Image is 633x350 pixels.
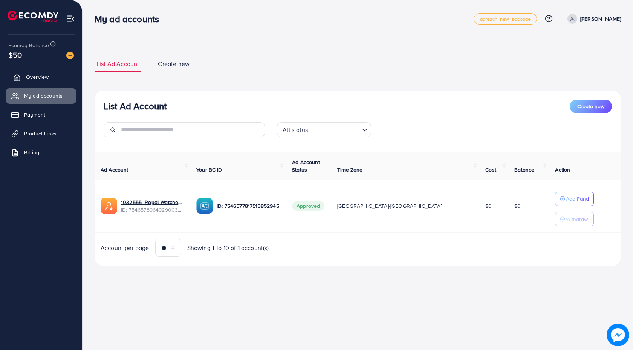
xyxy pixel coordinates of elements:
[121,198,184,214] div: <span class='underline'>1032555_Royal Watches_1757074880900</span></br>7546578964929003521
[570,100,612,113] button: Create new
[485,202,492,210] span: $0
[121,206,184,213] span: ID: 7546578964929003521
[474,13,537,25] a: adreach_new_package
[24,92,63,100] span: My ad accounts
[480,17,531,21] span: adreach_new_package
[555,192,594,206] button: Add Fund
[6,145,76,160] a: Billing
[337,166,362,173] span: Time Zone
[101,244,149,252] span: Account per page
[281,124,309,135] span: All status
[310,123,359,135] input: Search for option
[607,324,629,346] img: image
[8,49,22,60] span: $50
[101,198,117,214] img: ic-ads-acc.e4c84228.svg
[292,158,320,173] span: Ad Account Status
[158,60,190,68] span: Create new
[514,202,521,210] span: $0
[555,212,594,226] button: Withdraw
[121,198,184,206] a: 1032555_Royal Watches_1757074880900
[564,14,621,24] a: [PERSON_NAME]
[66,14,75,23] img: menu
[292,201,324,211] span: Approved
[24,111,45,118] span: Payment
[24,130,57,137] span: Product Links
[196,166,222,173] span: Your BC ID
[26,73,49,81] span: Overview
[555,166,570,173] span: Action
[6,88,76,103] a: My ad accounts
[24,149,39,156] span: Billing
[66,52,74,59] img: image
[485,166,496,173] span: Cost
[566,215,588,224] p: Withdraw
[277,122,371,137] div: Search for option
[577,103,604,110] span: Create new
[187,244,269,252] span: Showing 1 To 10 of 1 account(s)
[8,41,49,49] span: Ecomdy Balance
[337,202,442,210] span: [GEOGRAPHIC_DATA]/[GEOGRAPHIC_DATA]
[101,166,128,173] span: Ad Account
[514,166,534,173] span: Balance
[566,194,589,203] p: Add Fund
[196,198,213,214] img: ic-ba-acc.ded83a64.svg
[580,14,621,23] p: [PERSON_NAME]
[6,126,76,141] a: Product Links
[6,107,76,122] a: Payment
[95,14,165,25] h3: My ad accounts
[104,101,167,112] h3: List Ad Account
[217,201,280,210] p: ID: 7546577817513852945
[6,69,76,84] a: Overview
[96,60,139,68] span: List Ad Account
[8,11,58,22] img: logo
